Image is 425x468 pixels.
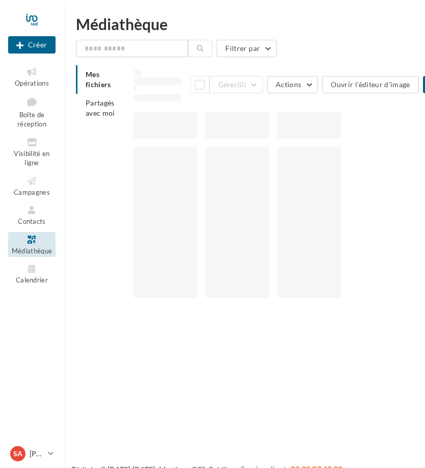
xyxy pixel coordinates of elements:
[86,70,111,89] span: Mes fichiers
[8,64,56,89] a: Opérations
[8,202,56,227] a: Contacts
[86,98,115,117] span: Partagés avec moi
[209,76,263,93] button: Gérer(0)
[17,111,46,128] span: Boîte de réception
[267,76,318,93] button: Actions
[237,81,246,89] span: (0)
[8,232,56,257] a: Médiathèque
[322,76,418,93] button: Ouvrir l'éditeur d'image
[13,449,22,459] span: SA
[8,261,56,286] a: Calendrier
[8,173,56,198] a: Campagnes
[30,449,44,459] p: [PERSON_NAME]
[15,79,49,87] span: Opérations
[217,40,277,57] button: Filtrer par
[8,36,56,54] button: Créer
[8,135,56,169] a: Visibilité en ligne
[14,188,50,196] span: Campagnes
[76,16,413,32] div: Médiathèque
[8,444,56,463] a: SA [PERSON_NAME]
[8,93,56,131] a: Boîte de réception
[18,217,46,225] span: Contacts
[16,276,48,284] span: Calendrier
[8,36,56,54] div: Nouvelle campagne
[276,80,301,89] span: Actions
[12,247,52,255] span: Médiathèque
[14,149,49,167] span: Visibilité en ligne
